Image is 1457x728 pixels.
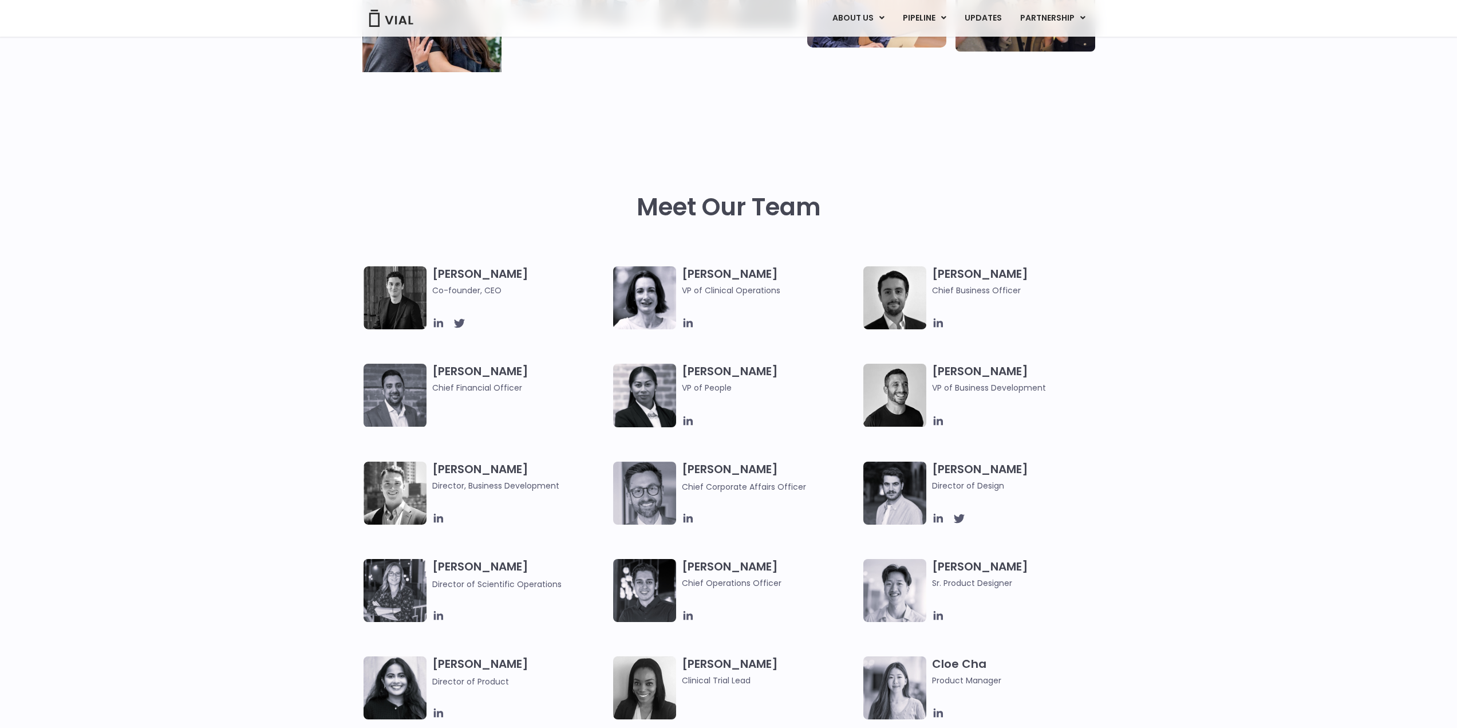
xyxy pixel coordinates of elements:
[682,674,858,687] span: Clinical Trial Lead
[432,266,608,297] h3: [PERSON_NAME]
[637,194,821,221] h2: Meet Our Team
[364,266,427,329] img: A black and white photo of a man in a suit attending a Summit.
[364,559,427,622] img: Headshot of smiling woman named Sarah
[613,266,676,329] img: Image of smiling woman named Amy
[932,381,1108,394] span: VP of Business Development
[955,9,1010,28] a: UPDATES
[432,656,608,688] h3: [PERSON_NAME]
[364,462,427,525] img: A black and white photo of a smiling man in a suit at ARVO 2023.
[432,559,608,591] h3: [PERSON_NAME]
[682,364,858,411] h3: [PERSON_NAME]
[823,9,893,28] a: ABOUT USMenu Toggle
[368,10,414,27] img: Vial Logo
[682,656,858,687] h3: [PERSON_NAME]
[932,284,1108,297] span: Chief Business Officer
[682,462,858,493] h3: [PERSON_NAME]
[613,559,676,622] img: Headshot of smiling man named Josh
[613,656,676,719] img: A black and white photo of a woman smiling.
[432,462,608,492] h3: [PERSON_NAME]
[432,284,608,297] span: Co-founder, CEO
[932,266,1108,297] h3: [PERSON_NAME]
[932,364,1108,394] h3: [PERSON_NAME]
[432,381,608,394] span: Chief Financial Officer
[932,462,1108,492] h3: [PERSON_NAME]
[682,481,806,493] span: Chief Corporate Affairs Officer
[932,479,1108,492] span: Director of Design
[932,674,1108,687] span: Product Manager
[682,577,858,589] span: Chief Operations Officer
[432,579,562,590] span: Director of Scientific Operations
[682,266,858,297] h3: [PERSON_NAME]
[364,364,427,427] img: Headshot of smiling man named Samir
[682,381,858,394] span: VP of People
[863,364,926,427] img: A black and white photo of a man smiling.
[364,656,427,719] img: Smiling woman named Dhruba
[682,559,858,589] h3: [PERSON_NAME]
[1011,9,1095,28] a: PARTNERSHIPMenu Toggle
[863,559,926,622] img: Brennan
[432,676,509,687] span: Director of Product
[894,9,955,28] a: PIPELINEMenu Toggle
[682,284,858,297] span: VP of Clinical Operations
[432,479,608,492] span: Director, Business Development
[932,577,1108,589] span: Sr. Product Designer
[863,462,926,525] img: Headshot of smiling man named Albert
[932,559,1108,589] h3: [PERSON_NAME]
[613,364,676,427] img: Catie
[863,266,926,329] img: A black and white photo of a man in a suit holding a vial.
[932,656,1108,687] h3: Cloe Cha
[613,462,676,525] img: Paolo-M
[863,656,926,719] img: Cloe
[432,364,608,394] h3: [PERSON_NAME]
